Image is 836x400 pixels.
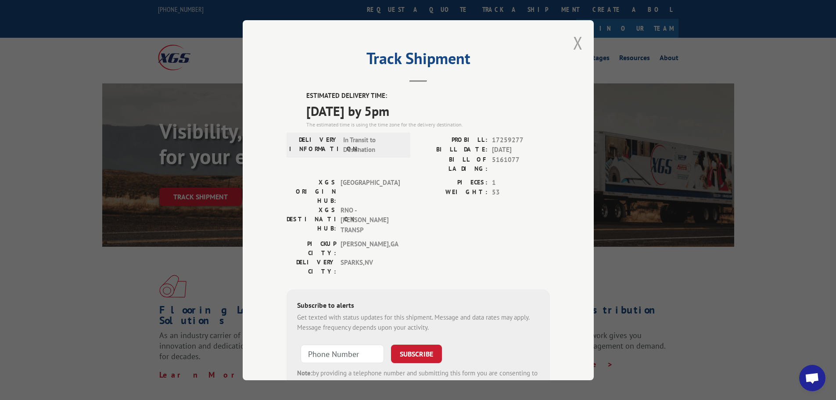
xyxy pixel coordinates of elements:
h2: Track Shipment [287,52,550,69]
label: DELIVERY INFORMATION: [289,135,339,155]
label: XGS DESTINATION HUB: [287,205,336,235]
label: PICKUP CITY: [287,239,336,258]
span: 5161077 [492,155,550,173]
label: BILL OF LADING: [418,155,488,173]
strong: Note: [297,369,312,377]
label: WEIGHT: [418,187,488,198]
label: PIECES: [418,177,488,187]
span: [DATE] by 5pm [306,101,550,120]
button: Close modal [573,31,583,54]
span: [PERSON_NAME] , GA [341,239,400,258]
label: XGS ORIGIN HUB: [287,177,336,205]
span: [DATE] [492,145,550,155]
label: PROBILL: [418,135,488,145]
label: DELIVERY CITY: [287,258,336,276]
span: SPARKS , NV [341,258,400,276]
span: RNO - [PERSON_NAME] TRANSP [341,205,400,235]
div: by providing a telephone number and submitting this form you are consenting to be contacted by SM... [297,368,539,398]
button: SUBSCRIBE [391,345,442,363]
div: Get texted with status updates for this shipment. Message and data rates may apply. Message frequ... [297,313,539,332]
label: ESTIMATED DELIVERY TIME: [306,91,550,101]
label: BILL DATE: [418,145,488,155]
span: 17259277 [492,135,550,145]
span: 53 [492,187,550,198]
input: Phone Number [301,345,384,363]
span: 1 [492,177,550,187]
span: In Transit to Destination [343,135,402,155]
div: Subscribe to alerts [297,300,539,313]
div: The estimated time is using the time zone for the delivery destination. [306,120,550,128]
span: [GEOGRAPHIC_DATA] [341,177,400,205]
div: Open chat [799,365,825,391]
